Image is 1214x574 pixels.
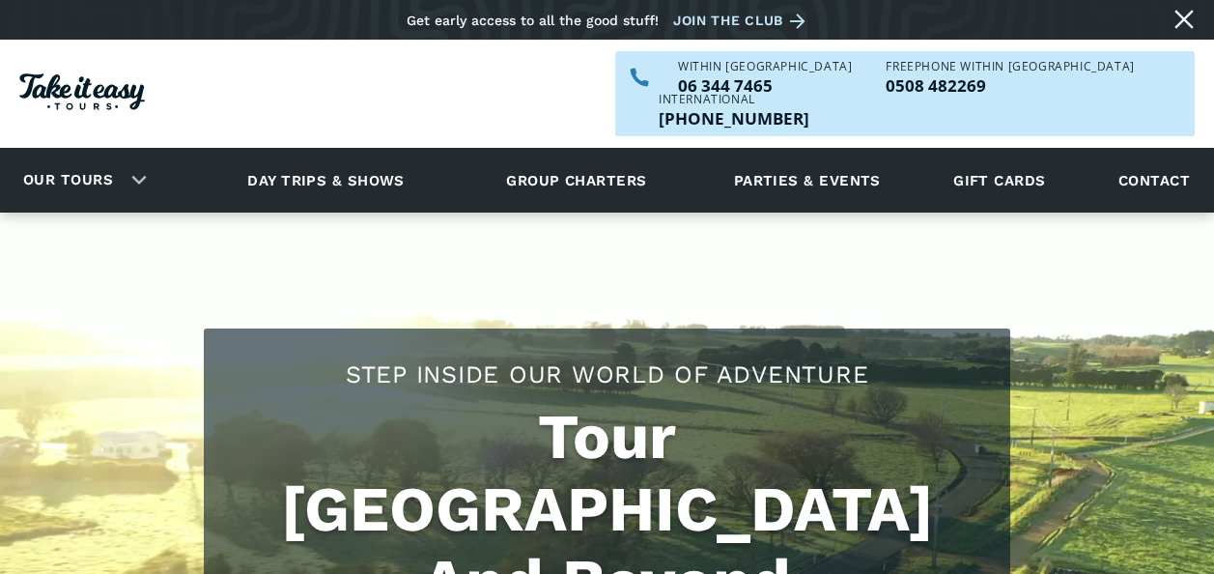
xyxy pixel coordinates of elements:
a: Call us freephone within NZ on 0508482269 [886,77,1134,94]
a: Close message [1169,4,1200,35]
div: WITHIN [GEOGRAPHIC_DATA] [678,61,852,72]
img: Take it easy Tours logo [19,73,145,110]
a: Our tours [9,158,127,203]
p: 06 344 7465 [678,77,852,94]
a: Group charters [482,154,670,207]
p: [PHONE_NUMBER] [659,110,809,127]
div: Get early access to all the good stuff! [407,13,659,28]
div: International [659,94,809,105]
a: Gift cards [944,154,1056,207]
h2: Step Inside Our World Of Adventure [223,358,991,391]
a: Contact [1109,154,1200,207]
a: Day trips & shows [223,154,429,207]
a: Join the club [673,9,812,33]
a: Call us within NZ on 063447465 [678,77,852,94]
div: Freephone WITHIN [GEOGRAPHIC_DATA] [886,61,1134,72]
a: Parties & events [724,154,890,207]
a: Call us outside of NZ on +6463447465 [659,110,809,127]
a: Homepage [19,64,145,125]
p: 0508 482269 [886,77,1134,94]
